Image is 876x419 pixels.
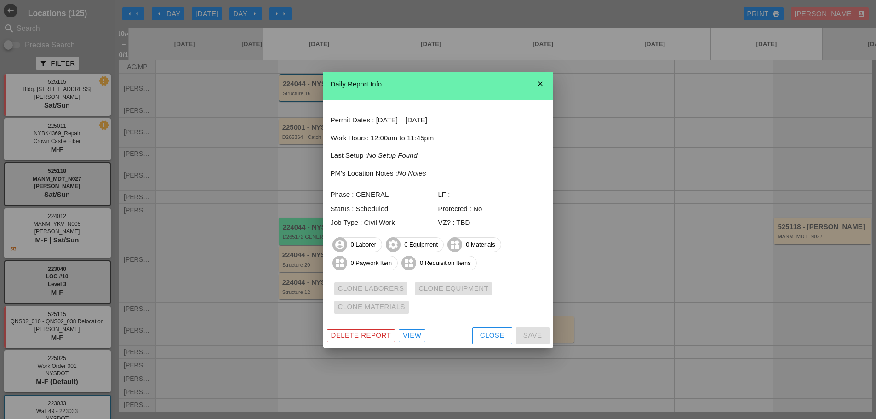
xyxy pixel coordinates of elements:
[386,237,443,252] span: 0 Equipment
[531,75,550,93] i: close
[438,218,546,228] div: VZ? : TBD
[403,330,421,341] div: View
[331,133,546,143] p: Work Hours: 12:00am to 11:45pm
[401,256,416,270] i: widgets
[447,237,462,252] i: widgets
[438,204,546,214] div: Protected : No
[331,218,438,228] div: Job Type : Civil Work
[331,330,391,341] div: Delete Report
[331,150,546,161] p: Last Setup :
[397,169,426,177] i: No Notes
[331,168,546,179] p: PM's Location Notes :
[480,330,504,341] div: Close
[448,237,501,252] span: 0 Materials
[331,204,438,214] div: Status : Scheduled
[331,115,546,126] p: Permit Dates : [DATE] – [DATE]
[331,189,438,200] div: Phase : GENERAL
[332,256,347,270] i: widgets
[333,237,382,252] span: 0 Laborer
[399,329,425,342] a: View
[367,151,418,159] i: No Setup Found
[333,256,398,270] span: 0 Paywork Item
[327,329,395,342] button: Delete Report
[438,189,546,200] div: LF : -
[402,256,476,270] span: 0 Requisition Items
[386,237,401,252] i: settings
[332,237,347,252] i: account_circle
[472,327,512,344] button: Close
[331,79,546,90] div: Daily Report Info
